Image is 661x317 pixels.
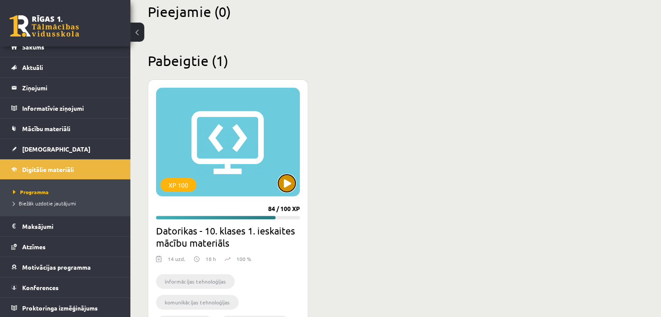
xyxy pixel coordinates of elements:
legend: Ziņojumi [22,78,120,98]
p: 100 % [236,255,251,263]
span: Digitālie materiāli [22,165,74,173]
h2: Pieejamie (0) [148,3,644,20]
a: Konferences [11,277,120,297]
a: Programma [13,188,122,196]
span: Konferences [22,284,59,291]
a: Biežāk uzdotie jautājumi [13,199,122,207]
span: Aktuāli [22,63,43,71]
span: Atzīmes [22,243,46,251]
legend: Informatīvie ziņojumi [22,98,120,118]
a: Informatīvie ziņojumi [11,98,120,118]
span: Biežāk uzdotie jautājumi [13,200,76,207]
a: Digitālie materiāli [11,159,120,179]
li: komunikācijas tehnoloģijas [156,295,239,310]
span: Programma [13,188,49,195]
a: Maksājumi [11,216,120,236]
a: Sākums [11,37,120,57]
h2: Pabeigtie (1) [148,52,644,69]
div: XP 100 [160,178,196,192]
a: Rīgas 1. Tālmācības vidusskola [10,15,79,37]
span: Sākums [22,43,44,51]
a: Motivācijas programma [11,257,120,277]
a: Ziņojumi [11,78,120,98]
legend: Maksājumi [22,216,120,236]
h2: Datorikas - 10. klases 1. ieskaites mācību materiāls [156,225,300,249]
div: 14 uzd. [168,255,185,268]
a: Mācību materiāli [11,119,120,139]
p: 18 h [206,255,216,263]
span: Mācību materiāli [22,125,70,132]
span: [DEMOGRAPHIC_DATA] [22,145,90,153]
a: [DEMOGRAPHIC_DATA] [11,139,120,159]
a: Aktuāli [11,57,120,77]
li: informācijas tehnoloģijas [156,274,235,289]
a: Atzīmes [11,237,120,257]
span: Motivācijas programma [22,263,91,271]
span: Proktoringa izmēģinājums [22,304,98,312]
